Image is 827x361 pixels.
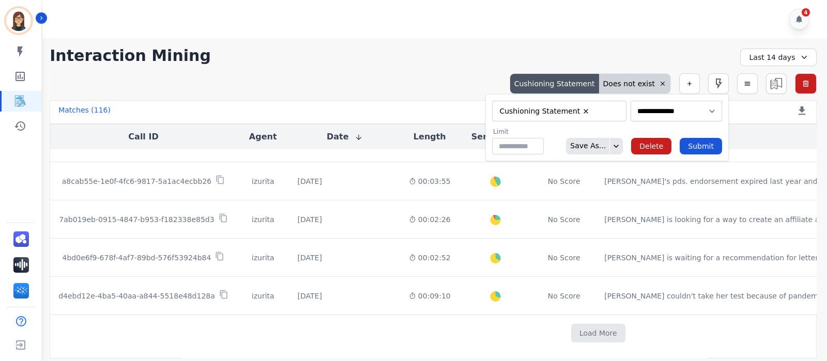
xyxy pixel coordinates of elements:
label: Limit [493,128,544,136]
p: 7ab019eb-0915-4847-b953-f182338e85d3 [59,214,214,225]
div: Last 14 days [740,49,817,66]
li: Cushioning Statement [496,106,593,116]
div: [DATE] [298,176,322,186]
div: No Score [548,176,580,186]
div: Does not exist [599,74,670,93]
div: Matches ( 116 ) [58,105,111,119]
button: Sentiment [471,131,519,143]
button: Agent [249,131,277,143]
div: izurita [245,214,281,225]
h1: Interaction Mining [50,46,211,65]
ul: selected options [495,105,620,117]
div: Cushioning Statement [510,74,599,93]
div: [DATE] [298,253,322,263]
div: [DATE] [298,291,322,301]
div: No Score [548,214,580,225]
div: izurita [245,291,281,301]
div: 4 [802,8,810,17]
div: [DATE] [298,214,322,225]
div: No Score [548,291,580,301]
button: Date [327,131,363,143]
button: Call ID [128,131,158,143]
div: Save As... [566,138,606,154]
button: Delete [631,138,671,154]
div: 00:02:26 [409,214,451,225]
button: Remove Cushioning Statement [582,107,590,115]
p: d4ebd12e-4ba5-40aa-a844-5518e48d128a [58,291,215,301]
div: 00:03:55 [409,176,451,186]
div: izurita [245,176,281,186]
button: Load More [571,324,625,342]
p: 4bd0e6f9-678f-4af7-89bd-576f53924b84 [63,253,211,263]
div: 00:09:10 [409,291,451,301]
div: izurita [245,253,281,263]
div: No Score [548,253,580,263]
button: Length [413,131,446,143]
button: Submit [680,138,722,154]
div: 00:02:52 [409,253,451,263]
p: a8cab55e-1e0f-4fc6-9817-5a1ac4ecbb26 [62,176,211,186]
img: Bordered avatar [6,8,31,33]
